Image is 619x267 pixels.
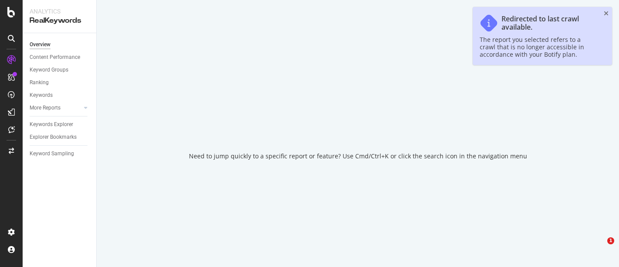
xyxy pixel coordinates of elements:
[326,106,389,138] div: animation
[30,133,77,142] div: Explorer Bookmarks
[30,78,90,87] a: Ranking
[501,15,596,31] div: Redirected to last crawl available.
[30,53,90,62] a: Content Performance
[604,10,609,17] div: close toast
[30,103,81,113] a: More Reports
[30,133,90,142] a: Explorer Bookmarks
[589,237,610,258] iframe: Intercom live chat
[30,103,61,113] div: More Reports
[30,16,89,26] div: RealKeywords
[189,152,527,161] div: Need to jump quickly to a specific report or feature? Use Cmd/Ctrl+K or click the search icon in ...
[30,65,90,75] a: Keyword Groups
[30,53,80,62] div: Content Performance
[30,7,89,16] div: Analytics
[30,120,73,129] div: Keywords Explorer
[30,149,90,158] a: Keyword Sampling
[30,91,90,100] a: Keywords
[480,36,596,58] div: The report you selected refers to a crawl that is no longer accessible in accordance with your Bo...
[30,91,53,100] div: Keywords
[30,40,90,49] a: Overview
[30,149,74,158] div: Keyword Sampling
[30,78,49,87] div: Ranking
[607,237,614,244] span: 1
[30,120,90,129] a: Keywords Explorer
[30,65,68,75] div: Keyword Groups
[30,40,50,49] div: Overview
